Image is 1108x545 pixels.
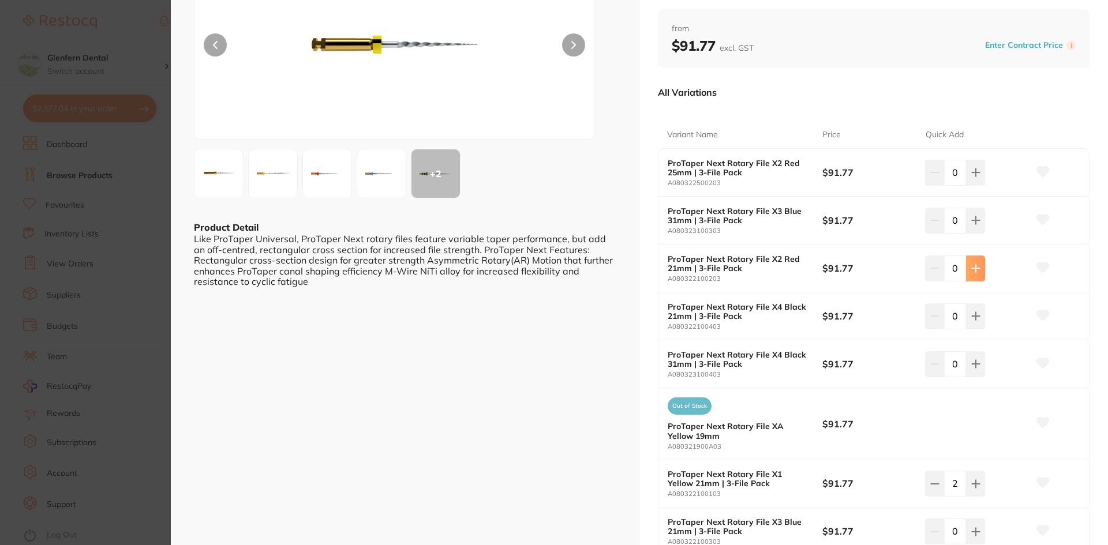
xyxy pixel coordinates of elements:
b: ProTaper Next Rotary File X2 Red 25mm | 3-File Pack [668,159,807,177]
p: Quick Add [926,129,964,141]
span: excl. GST [720,43,754,53]
small: A080323100403 [668,371,822,378]
b: $91.77 [822,262,915,275]
b: $91.77 [822,166,915,179]
img: LTEuanBn [252,153,294,194]
span: Out of Stock [668,397,712,415]
b: ProTaper Next Rotary File X2 Red 21mm | 3-File Pack [668,254,807,273]
span: from [672,23,1076,35]
small: A080322100403 [668,323,822,330]
img: LmpwZw [361,153,402,194]
b: ProTaper Next Rotary File X3 Blue 31mm | 3-File Pack [668,206,807,225]
b: $91.77 [822,310,915,322]
img: LnBuZw [198,153,239,194]
div: + 2 [411,149,460,198]
b: $91.77 [822,477,915,490]
p: All Variations [658,87,717,98]
label: i [1066,41,1076,50]
small: A080322500203 [668,179,822,187]
small: A080321900A03 [668,443,822,450]
img: anBn [306,153,348,194]
b: ProTaper Next Rotary File X3 Blue 21mm | 3-File Pack [668,517,807,536]
div: Like ProTaper Universal, ProTaper Next rotary files feature variable taper performance, but add a... [194,234,616,287]
b: ProTaper Next Rotary File X4 Black 21mm | 3-File Pack [668,302,807,321]
b: ProTaper Next Rotary File X4 Black 31mm | 3-File Pack [668,350,807,369]
b: $91.77 [822,214,915,227]
b: ProTaper Next Rotary File XA Yellow 19mm [668,422,807,440]
button: +2 [411,149,461,198]
small: A080323100303 [668,227,822,235]
b: $91.77 [822,418,915,430]
b: $91.77 [822,525,915,538]
small: A080322100103 [668,490,822,498]
p: Variant Name [667,129,718,141]
b: $91.77 [672,37,754,54]
button: Enter Contract Price [982,40,1066,51]
small: A080322100203 [668,275,822,283]
b: ProTaper Next Rotary File X1 Yellow 21mm | 3-File Pack [668,469,807,488]
p: Price [822,129,841,141]
b: Product Detail [194,221,259,233]
b: $91.77 [822,358,915,370]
